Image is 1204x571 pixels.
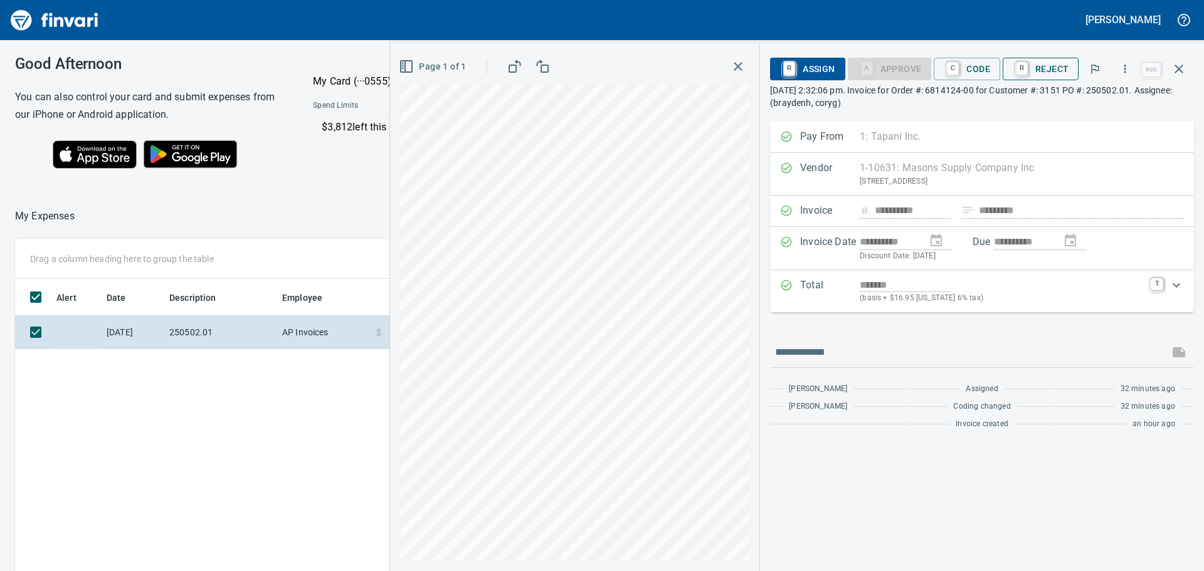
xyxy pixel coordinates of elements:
span: Page 1 of 1 [401,59,466,75]
button: Flag [1081,55,1109,83]
span: Date [107,290,142,305]
button: RReject [1003,58,1079,80]
span: This records your message into the invoice and notifies anyone mentioned [1164,337,1194,367]
span: Close invoice [1139,54,1194,84]
span: 32 minutes ago [1121,401,1175,413]
span: Date [107,290,126,305]
td: [DATE] [102,316,164,349]
img: Get it on Google Play [137,134,245,175]
span: Code [944,58,990,80]
button: RAssign [770,58,845,80]
button: Page 1 of 1 [396,55,471,78]
p: Drag a column heading here to group the table [30,253,214,265]
span: Invoice created [956,418,1008,431]
a: R [1016,61,1028,75]
span: Amount [381,290,429,305]
span: Coding changed [953,401,1010,413]
h6: You can also control your card and submit expenses from our iPhone or Android application. [15,88,282,123]
p: $3,812 left this month [322,120,576,135]
div: Coding Required [848,63,932,73]
span: [PERSON_NAME] [789,401,847,413]
p: Online allowed [303,135,577,147]
span: 32 minutes ago [1121,383,1175,396]
span: Assigned [966,383,998,396]
p: [DATE] 2:32:06 pm. Invoice for Order #: 6814124-00 for Customer #: 3151 PO #: 250502.01. Assignee... [770,84,1194,109]
h5: [PERSON_NAME] [1085,13,1161,26]
span: Description [169,290,216,305]
a: esc [1142,63,1161,76]
p: (basis + $16.95 [US_STATE] 6% tax) [860,292,1143,305]
span: Alert [56,290,93,305]
img: Finvari [8,5,102,35]
a: T [1151,278,1163,290]
span: Employee [282,290,339,305]
button: More [1111,55,1139,83]
button: CCode [934,58,1000,80]
span: Spend Limits [313,100,467,112]
span: $ [376,326,381,338]
span: Assign [780,58,835,80]
nav: breadcrumb [15,209,75,224]
td: AP Invoices [277,316,371,349]
h3: Good Afternoon [15,55,282,73]
a: C [947,61,959,75]
span: Alert [56,290,77,305]
span: an hour ago [1133,418,1175,431]
p: Total [800,278,860,305]
button: [PERSON_NAME] [1082,10,1164,29]
a: R [783,61,795,75]
img: Download on the App Store [53,140,137,169]
span: Description [169,290,233,305]
span: Employee [282,290,322,305]
p: My Card (···0555) [313,74,407,89]
div: Expand [770,270,1194,312]
p: My Expenses [15,209,75,224]
td: 250502.01 [164,316,277,349]
span: Reject [1013,58,1069,80]
span: [PERSON_NAME] [789,383,847,396]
